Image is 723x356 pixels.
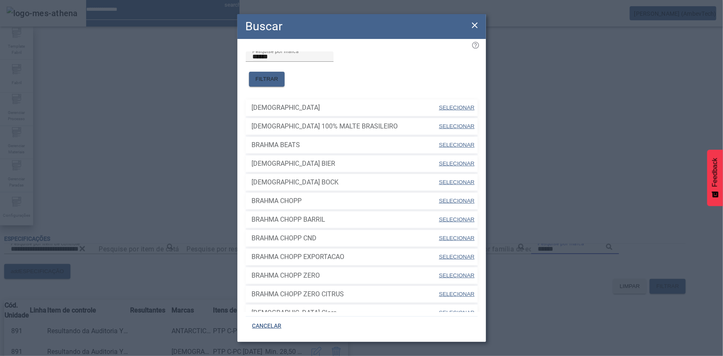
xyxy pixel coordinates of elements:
[438,249,475,264] button: SELECIONAR
[252,252,438,262] span: BRAHMA CHOPP EXPORTACAO
[439,291,475,297] span: SELECIONAR
[439,235,475,241] span: SELECIONAR
[439,254,475,260] span: SELECIONAR
[252,177,438,187] span: [DEMOGRAPHIC_DATA] BOCK
[438,100,475,115] button: SELECIONAR
[252,103,438,113] span: [DEMOGRAPHIC_DATA]
[439,198,475,204] span: SELECIONAR
[252,289,438,299] span: BRAHMA CHOPP ZERO CITRUS
[252,159,438,169] span: [DEMOGRAPHIC_DATA] BIER
[252,140,438,150] span: BRAHMA BEATS
[256,75,278,83] span: FILTRAR
[439,216,475,223] span: SELECIONAR
[707,150,723,206] button: Feedback - Mostrar pesquisa
[438,175,475,190] button: SELECIONAR
[246,17,283,35] h2: Buscar
[439,160,475,167] span: SELECIONAR
[252,215,438,225] span: BRAHMA CHOPP BARRIL
[438,138,475,153] button: SELECIONAR
[252,233,438,243] span: BRAHMA CHOPP CND
[438,305,475,320] button: SELECIONAR
[439,104,475,111] span: SELECIONAR
[439,310,475,316] span: SELECIONAR
[252,196,438,206] span: BRAHMA CHOPP
[439,179,475,185] span: SELECIONAR
[438,194,475,208] button: SELECIONAR
[246,319,288,334] button: CANCELAR
[252,308,438,318] span: [DEMOGRAPHIC_DATA] Claro
[439,142,475,148] span: SELECIONAR
[438,268,475,283] button: SELECIONAR
[438,119,475,134] button: SELECIONAR
[439,272,475,279] span: SELECIONAR
[252,271,438,281] span: BRAHMA CHOPP ZERO
[249,72,285,87] button: FILTRAR
[439,123,475,129] span: SELECIONAR
[438,156,475,171] button: SELECIONAR
[438,231,475,246] button: SELECIONAR
[438,212,475,227] button: SELECIONAR
[438,287,475,302] button: SELECIONAR
[252,48,299,54] mat-label: Pesquise por marca
[711,158,719,187] span: Feedback
[252,322,282,330] span: CANCELAR
[252,121,438,131] span: [DEMOGRAPHIC_DATA] 100% MALTE BRASILEIRO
